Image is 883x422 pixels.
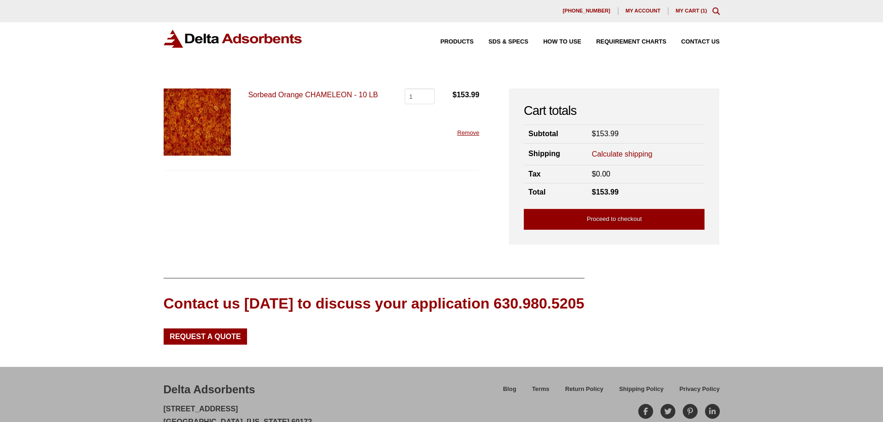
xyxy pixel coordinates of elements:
[592,130,619,138] bdi: 153.99
[592,130,596,138] span: $
[474,39,528,45] a: SDS & SPECS
[524,125,587,143] th: Subtotal
[440,39,474,45] span: Products
[592,170,596,178] span: $
[524,165,587,183] th: Tax
[592,188,596,196] span: $
[543,39,581,45] span: How to Use
[618,7,668,15] a: My account
[712,7,720,15] div: Toggle Modal Content
[611,384,672,400] a: Shipping Policy
[452,91,457,99] span: $
[563,8,610,13] span: [PHONE_NUMBER]
[457,129,479,136] a: Remove this item
[170,333,241,340] span: Request a Quote
[592,149,653,159] a: Calculate shipping
[565,386,603,392] span: Return Policy
[592,188,619,196] bdi: 153.99
[619,386,664,392] span: Shipping Policy
[164,30,303,48] img: Delta Adsorbents
[555,7,618,15] a: [PHONE_NUMBER]
[592,170,610,178] bdi: 0.00
[702,8,705,13] span: 1
[524,103,705,119] h2: Cart totals
[681,39,720,45] span: Contact Us
[452,91,479,99] bdi: 153.99
[524,183,587,202] th: Total
[164,88,231,156] img: Sorbead Orange CHAMELEON - 10 LB
[557,384,611,400] a: Return Policy
[528,39,581,45] a: How to Use
[581,39,666,45] a: Requirement Charts
[164,293,584,314] div: Contact us [DATE] to discuss your application 630.980.5205
[524,209,705,230] a: Proceed to checkout
[495,384,524,400] a: Blog
[676,8,707,13] a: My Cart (1)
[672,384,720,400] a: Privacy Policy
[524,384,557,400] a: Terms
[164,382,255,397] div: Delta Adsorbents
[524,143,587,165] th: Shipping
[532,386,549,392] span: Terms
[426,39,474,45] a: Products
[503,386,516,392] span: Blog
[248,91,378,99] a: Sorbead Orange CHAMELEON - 10 LB
[596,39,666,45] span: Requirement Charts
[680,386,720,392] span: Privacy Policy
[626,8,661,13] span: My account
[405,88,435,104] input: Product quantity
[164,328,248,344] a: Request a Quote
[489,39,528,45] span: SDS & SPECS
[667,39,720,45] a: Contact Us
